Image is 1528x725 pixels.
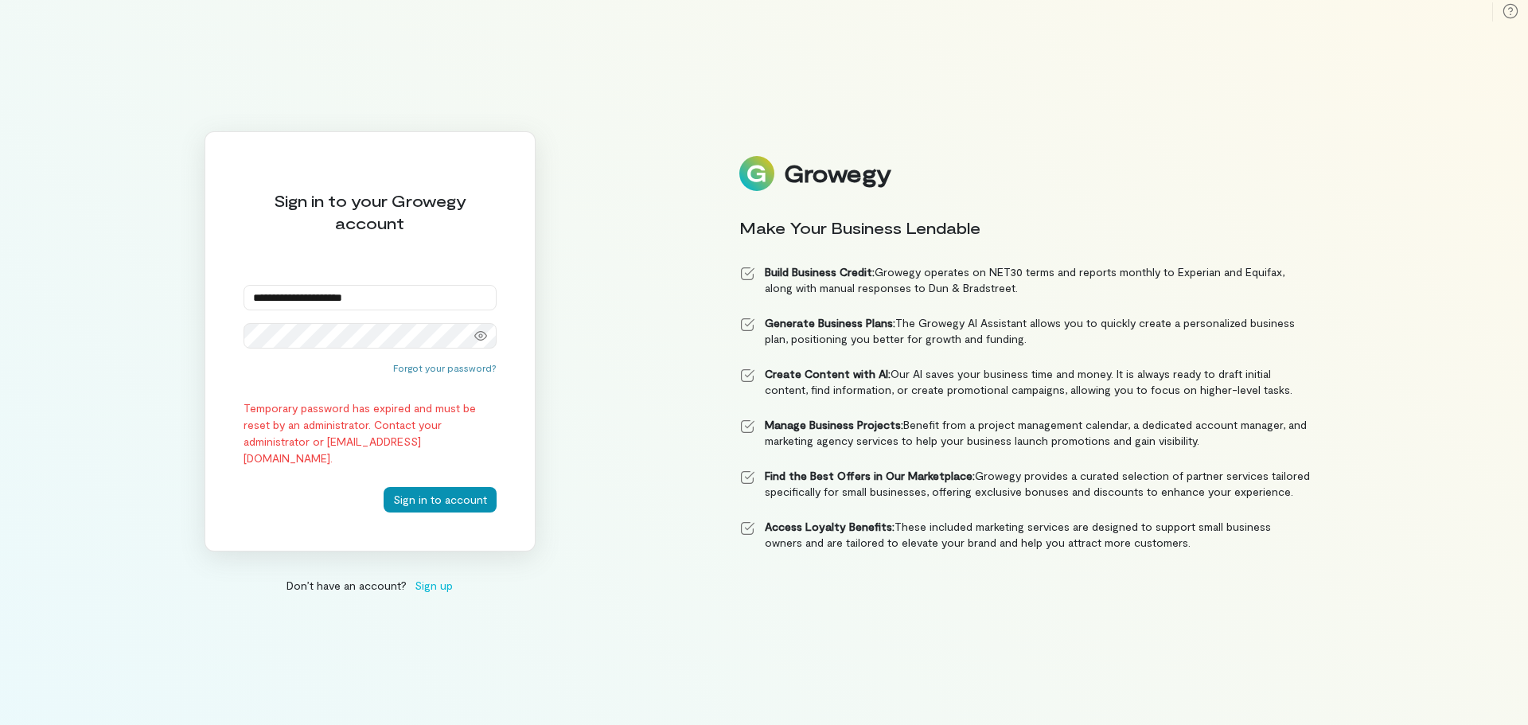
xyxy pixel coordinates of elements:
[765,418,903,431] strong: Manage Business Projects:
[765,520,895,533] strong: Access Loyalty Benefits:
[765,265,875,279] strong: Build Business Credit:
[765,316,895,329] strong: Generate Business Plans:
[765,469,975,482] strong: Find the Best Offers in Our Marketplace:
[739,264,1311,296] li: Growegy operates on NET30 terms and reports monthly to Experian and Equifax, along with manual re...
[739,156,774,191] img: Logo
[244,189,497,234] div: Sign in to your Growegy account
[739,468,1311,500] li: Growegy provides a curated selection of partner services tailored specifically for small business...
[784,160,891,187] div: Growegy
[739,417,1311,449] li: Benefit from a project management calendar, a dedicated account manager, and marketing agency ser...
[415,577,453,594] span: Sign up
[384,487,497,513] button: Sign in to account
[739,366,1311,398] li: Our AI saves your business time and money. It is always ready to draft initial content, find info...
[739,519,1311,551] li: These included marketing services are designed to support small business owners and are tailored ...
[244,400,497,466] div: Temporary password has expired and must be reset by an administrator. Contact your administrator ...
[205,577,536,594] div: Don’t have an account?
[739,216,1311,239] div: Make Your Business Lendable
[765,367,891,380] strong: Create Content with AI:
[739,315,1311,347] li: The Growegy AI Assistant allows you to quickly create a personalized business plan, positioning y...
[393,361,497,374] button: Forgot your password?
